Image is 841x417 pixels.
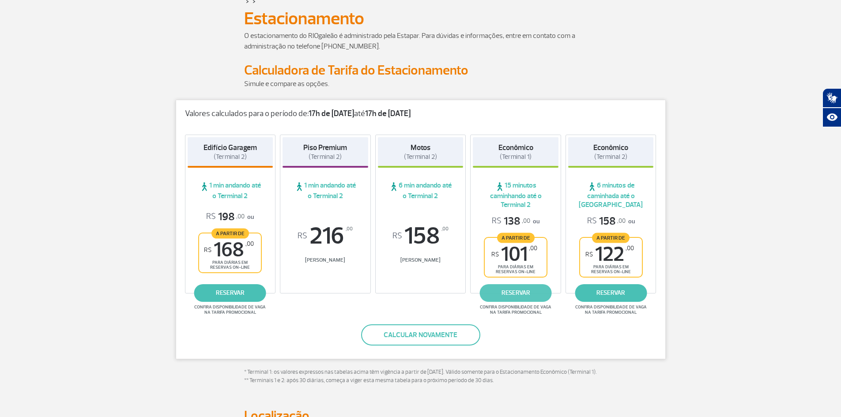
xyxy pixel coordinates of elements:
a: reservar [575,284,647,302]
span: (Terminal 2) [309,153,342,161]
span: (Terminal 1) [500,153,532,161]
span: A partir de [592,233,630,243]
span: para diárias em reservas on-line [492,264,539,274]
sup: R$ [298,231,307,241]
strong: Motos [411,143,430,152]
span: 198 [206,210,245,224]
sup: R$ [204,246,211,254]
span: (Terminal 2) [214,153,247,161]
sup: R$ [491,251,499,258]
p: ou [206,210,254,224]
h2: Calculadora de Tarifa do Estacionamento [244,62,597,79]
p: ou [492,214,539,228]
sup: ,00 [441,224,449,234]
p: ou [587,214,635,228]
strong: Edifício Garagem [204,143,257,152]
span: 122 [585,244,634,264]
strong: 17h de [DATE] [309,109,354,119]
strong: 17h de [DATE] [365,109,411,119]
a: reservar [480,284,552,302]
strong: Econômico [498,143,533,152]
button: Abrir recursos assistivos. [822,108,841,127]
strong: Piso Premium [303,143,347,152]
p: O estacionamento do RIOgaleão é administrado pela Estapar. Para dúvidas e informações, entre em c... [244,30,597,52]
span: Confira disponibilidade de vaga na tarifa promocional [193,304,267,315]
sup: ,00 [346,224,353,234]
span: 158 [587,214,626,228]
div: Plugin de acessibilidade da Hand Talk. [822,88,841,127]
a: reservar [194,284,266,302]
sup: R$ [585,251,593,258]
span: [PERSON_NAME] [283,257,368,263]
span: [PERSON_NAME] [378,257,464,263]
span: 216 [283,224,368,248]
span: para diárias em reservas on-line [207,260,253,270]
p: * Terminal 1: os valores expressos nas tabelas acima têm vigência a partir de [DATE]. Válido some... [244,368,597,385]
span: 1 min andando até o Terminal 2 [283,181,368,200]
span: para diárias em reservas on-line [588,264,634,274]
span: A partir de [497,233,535,243]
sup: ,00 [245,240,254,248]
span: 6 minutos de caminhada até o [GEOGRAPHIC_DATA] [568,181,654,209]
button: Calcular novamente [361,324,480,346]
span: (Terminal 2) [594,153,627,161]
p: Valores calculados para o período de: até [185,109,656,119]
sup: ,00 [626,244,634,252]
span: (Terminal 2) [404,153,437,161]
strong: Econômico [593,143,628,152]
sup: R$ [392,231,402,241]
p: Simule e compare as opções. [244,79,597,89]
span: A partir de [211,228,249,238]
span: 101 [491,244,537,264]
span: 138 [492,214,530,228]
span: 15 minutos caminhando até o Terminal 2 [473,181,558,209]
button: Abrir tradutor de língua de sinais. [822,88,841,108]
h1: Estacionamento [244,11,597,26]
span: 1 min andando até o Terminal 2 [188,181,273,200]
span: Confira disponibilidade de vaga na tarifa promocional [479,304,553,315]
sup: ,00 [529,244,537,252]
span: 158 [378,224,464,248]
span: 6 min andando até o Terminal 2 [378,181,464,200]
span: 168 [204,240,254,260]
span: Confira disponibilidade de vaga na tarifa promocional [574,304,648,315]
